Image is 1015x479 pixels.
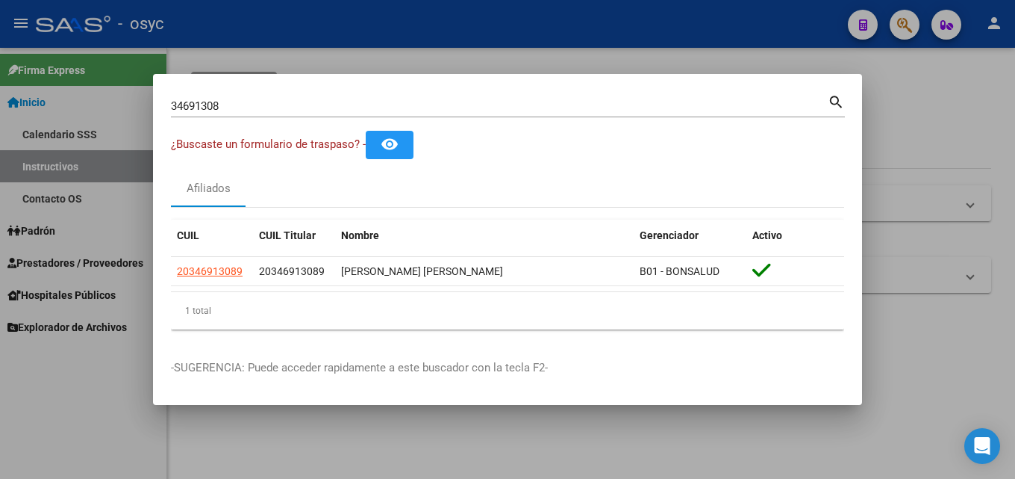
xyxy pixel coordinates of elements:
[640,265,719,277] span: B01 - BONSALUD
[752,229,782,241] span: Activo
[341,263,628,280] div: [PERSON_NAME] [PERSON_NAME]
[746,220,844,252] datatable-header-cell: Activo
[381,135,399,153] mat-icon: remove_red_eye
[640,229,699,241] span: Gerenciador
[171,292,844,330] div: 1 total
[171,220,253,252] datatable-header-cell: CUIL
[177,229,199,241] span: CUIL
[964,428,1000,464] div: Open Intercom Messenger
[341,229,379,241] span: Nombre
[253,220,335,252] datatable-header-cell: CUIL Titular
[187,180,231,197] div: Afiliados
[828,92,845,110] mat-icon: search
[335,220,634,252] datatable-header-cell: Nombre
[177,265,243,277] span: 20346913089
[634,220,746,252] datatable-header-cell: Gerenciador
[171,359,844,377] p: -SUGERENCIA: Puede acceder rapidamente a este buscador con la tecla F2-
[259,229,316,241] span: CUIL Titular
[171,137,366,151] span: ¿Buscaste un formulario de traspaso? -
[259,265,325,277] span: 20346913089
